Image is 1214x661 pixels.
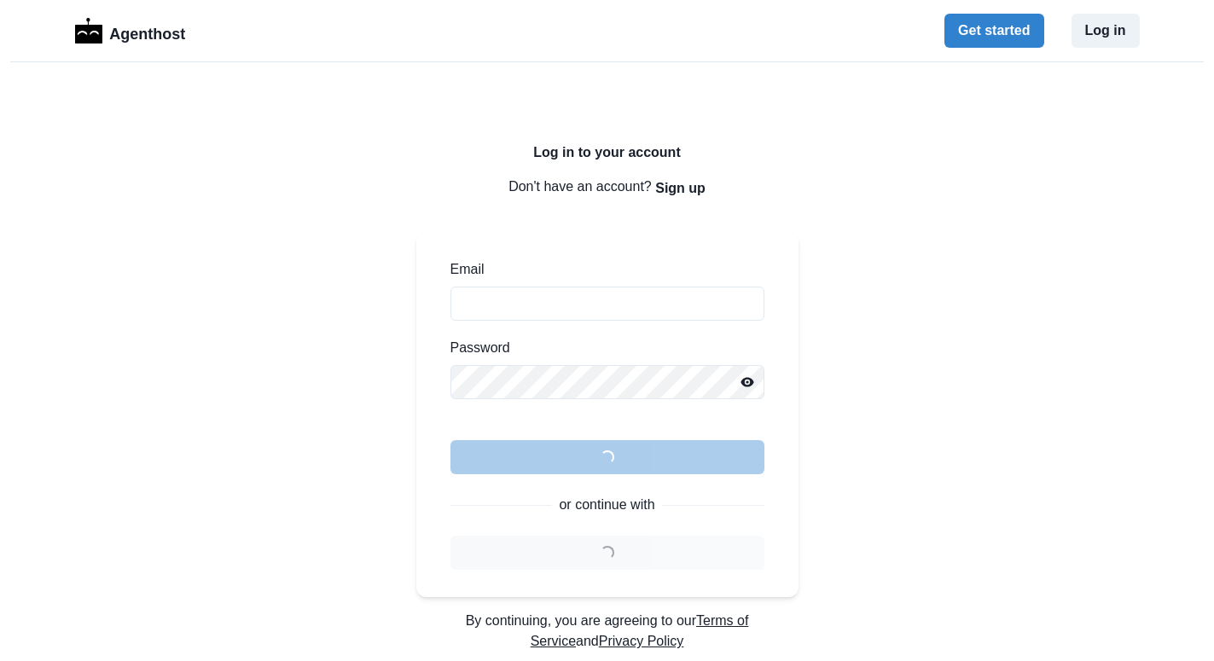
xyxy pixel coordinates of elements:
a: LogoAgenthost [75,16,186,46]
button: Get started [944,14,1043,48]
label: Email [450,259,754,280]
button: Sign up [655,171,706,205]
a: Privacy Policy [599,634,684,648]
p: or continue with [559,495,654,515]
p: By continuing, you are agreeing to our and [416,611,799,652]
button: Reveal password [730,365,764,399]
button: Log in [1072,14,1140,48]
h2: Log in to your account [416,144,799,160]
label: Password [450,338,754,358]
p: Don't have an account? [416,171,799,205]
img: Logo [75,18,103,43]
p: Agenthost [109,16,185,46]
